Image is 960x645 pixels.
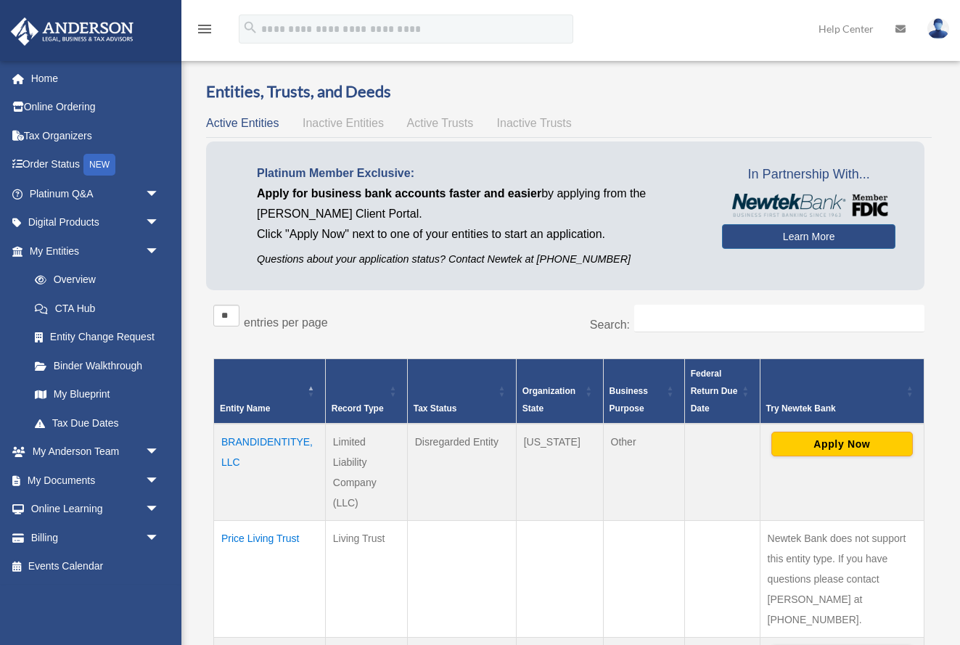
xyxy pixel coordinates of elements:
a: Online Ordering [10,93,181,122]
a: Overview [20,266,167,295]
a: menu [196,25,213,38]
span: Active Trusts [407,117,474,129]
span: Entity Name [220,403,270,414]
th: Federal Return Due Date: Activate to sort [684,358,760,424]
span: Active Entities [206,117,279,129]
span: Inactive Entities [303,117,384,129]
span: arrow_drop_down [145,208,174,238]
p: by applying from the [PERSON_NAME] Client Portal. [257,184,700,224]
span: arrow_drop_down [145,523,174,553]
a: Binder Walkthrough [20,351,174,380]
a: My Documentsarrow_drop_down [10,466,181,495]
a: Learn More [722,224,895,249]
button: Apply Now [771,432,913,456]
span: arrow_drop_down [145,237,174,266]
a: Events Calendar [10,552,181,581]
th: Entity Name: Activate to invert sorting [214,358,326,424]
h3: Entities, Trusts, and Deeds [206,81,932,103]
a: Digital Productsarrow_drop_down [10,208,181,237]
span: arrow_drop_down [145,466,174,496]
span: Federal Return Due Date [691,369,738,414]
td: [US_STATE] [516,424,603,521]
td: Limited Liability Company (LLC) [325,424,407,521]
a: CTA Hub [20,294,174,323]
a: Tax Due Dates [20,408,174,437]
a: Online Learningarrow_drop_down [10,495,181,524]
th: Try Newtek Bank : Activate to sort [760,358,924,424]
span: arrow_drop_down [145,495,174,525]
label: Search: [590,319,630,331]
label: entries per page [244,316,328,329]
a: My Blueprint [20,380,174,409]
span: Organization State [522,386,575,414]
a: My Anderson Teamarrow_drop_down [10,437,181,467]
span: Business Purpose [610,386,648,414]
a: Tax Organizers [10,121,181,150]
span: Inactive Trusts [497,117,572,129]
span: Record Type [332,403,384,414]
div: Try Newtek Bank [766,400,902,417]
td: Living Trust [325,520,407,637]
i: search [242,20,258,36]
td: Other [603,424,684,521]
img: User Pic [927,18,949,39]
th: Organization State: Activate to sort [516,358,603,424]
td: Price Living Trust [214,520,326,637]
th: Record Type: Activate to sort [325,358,407,424]
a: Order StatusNEW [10,150,181,180]
th: Business Purpose: Activate to sort [603,358,684,424]
p: Platinum Member Exclusive: [257,163,700,184]
td: Newtek Bank does not support this entity type. If you have questions please contact [PERSON_NAME]... [760,520,924,637]
th: Tax Status: Activate to sort [407,358,516,424]
div: NEW [83,154,115,176]
p: Click "Apply Now" next to one of your entities to start an application. [257,224,700,245]
span: In Partnership With... [722,163,895,186]
span: Tax Status [414,403,457,414]
a: Entity Change Request [20,323,174,352]
a: Platinum Q&Aarrow_drop_down [10,179,181,208]
span: arrow_drop_down [145,179,174,209]
i: menu [196,20,213,38]
td: Disregarded Entity [407,424,516,521]
a: My Entitiesarrow_drop_down [10,237,174,266]
p: Questions about your application status? Contact Newtek at [PHONE_NUMBER] [257,250,700,268]
a: Billingarrow_drop_down [10,523,181,552]
a: Home [10,64,181,93]
span: arrow_drop_down [145,437,174,467]
td: BRANDIDENTITYE, LLC [214,424,326,521]
span: Apply for business bank accounts faster and easier [257,187,541,200]
img: Anderson Advisors Platinum Portal [7,17,138,46]
img: NewtekBankLogoSM.png [729,194,888,217]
